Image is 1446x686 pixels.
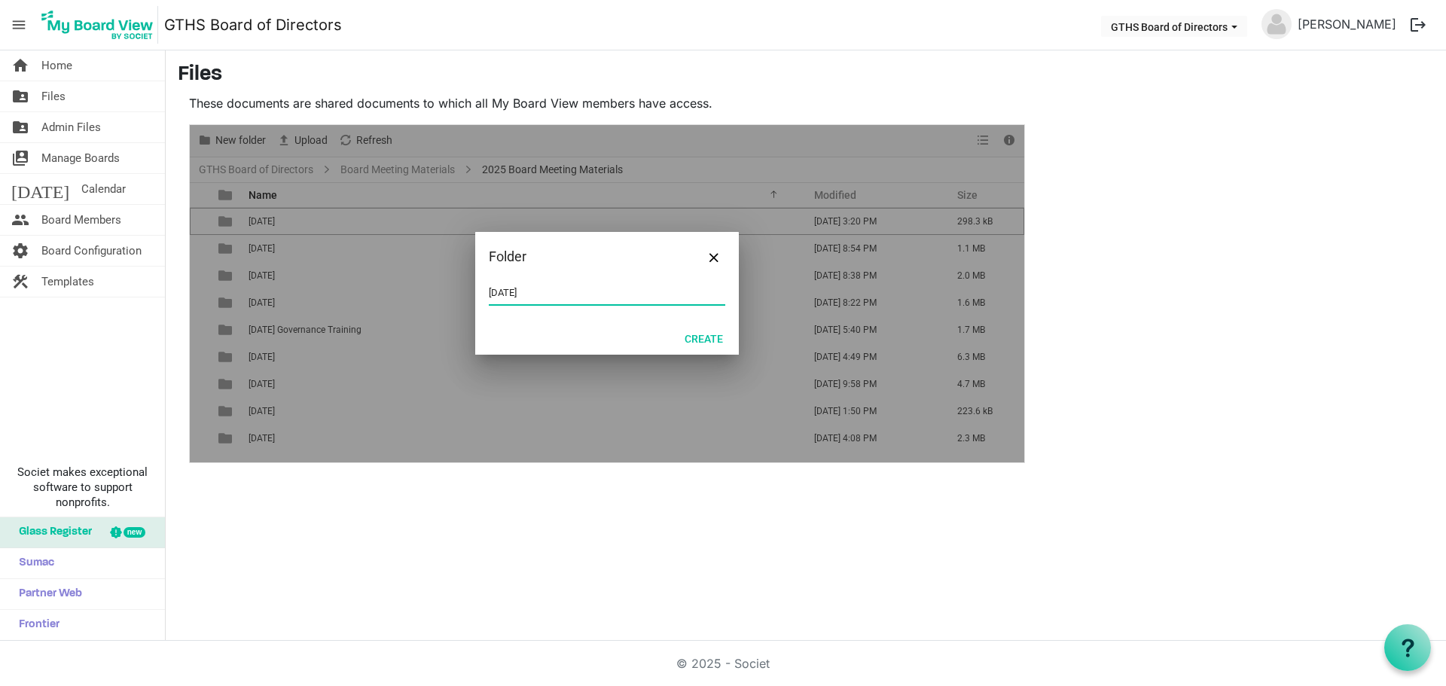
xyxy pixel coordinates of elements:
[11,50,29,81] span: home
[5,11,33,39] span: menu
[41,81,66,111] span: Files
[37,6,158,44] img: My Board View Logo
[11,267,29,297] span: construction
[11,579,82,609] span: Partner Web
[11,236,29,266] span: settings
[703,245,725,268] button: Close
[11,610,59,640] span: Frontier
[11,517,92,547] span: Glass Register
[675,328,733,349] button: Create
[1292,9,1402,39] a: [PERSON_NAME]
[41,267,94,297] span: Templates
[1101,16,1247,37] button: GTHS Board of Directors dropdownbutton
[11,112,29,142] span: folder_shared
[676,656,770,671] a: © 2025 - Societ
[41,143,120,173] span: Manage Boards
[7,465,158,510] span: Societ makes exceptional software to support nonprofits.
[1261,9,1292,39] img: no-profile-picture.svg
[37,6,164,44] a: My Board View Logo
[489,245,678,268] div: Folder
[11,205,29,235] span: people
[41,205,121,235] span: Board Members
[41,236,142,266] span: Board Configuration
[189,94,1025,112] p: These documents are shared documents to which all My Board View members have access.
[11,174,69,204] span: [DATE]
[41,112,101,142] span: Admin Files
[11,81,29,111] span: folder_shared
[11,548,54,578] span: Sumac
[41,50,72,81] span: Home
[124,527,145,538] div: new
[1402,9,1434,41] button: logout
[178,63,1434,88] h3: Files
[81,174,126,204] span: Calendar
[164,10,342,40] a: GTHS Board of Directors
[489,282,725,304] input: Enter your folder name
[11,143,29,173] span: switch_account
